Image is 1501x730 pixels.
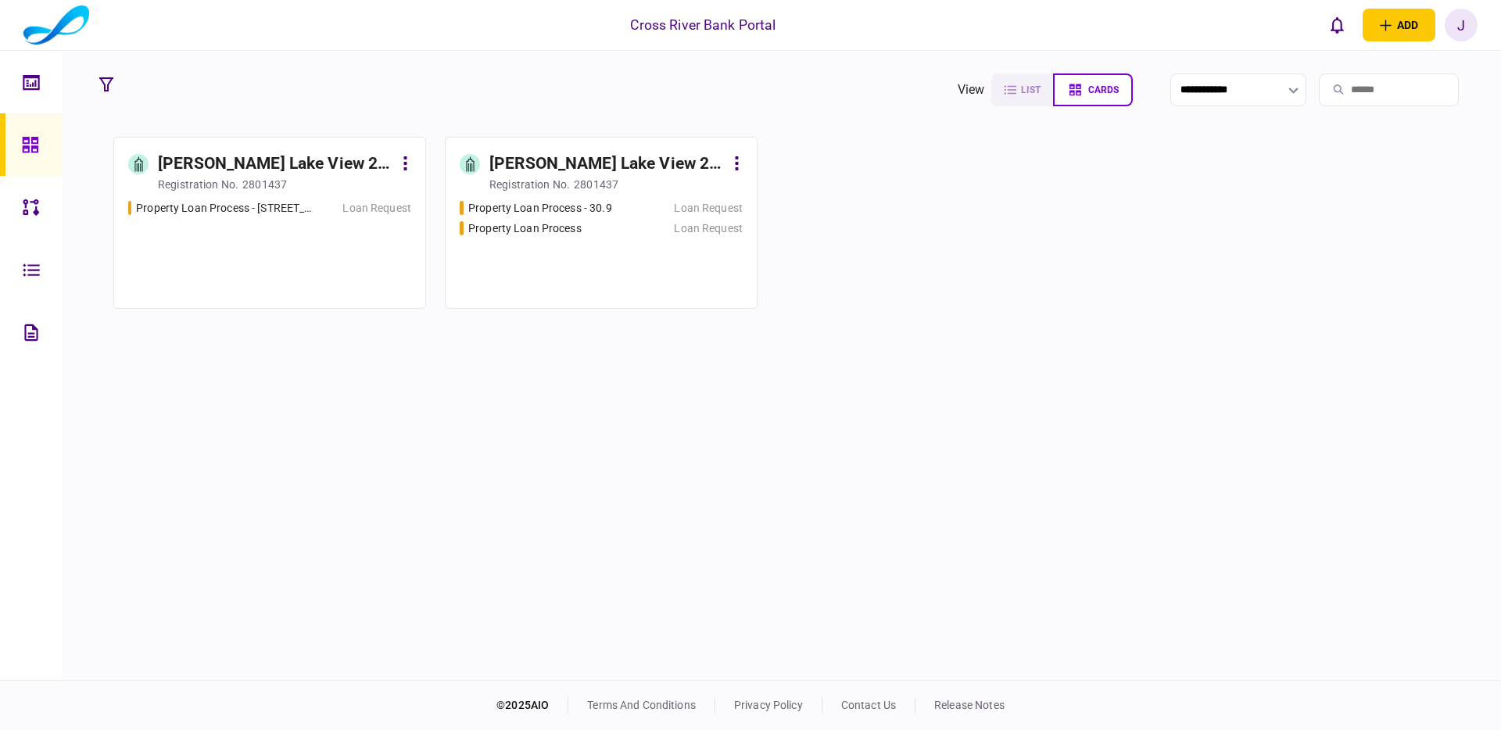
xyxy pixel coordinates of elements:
div: Property Loan Process - 30.9 [468,200,612,216]
div: view [958,81,985,99]
div: Loan Request [342,200,411,216]
div: [PERSON_NAME] Lake View 2 LLC [489,152,725,177]
div: Property Loan Process - 1235 Main Street [136,200,318,216]
button: cards [1053,73,1133,106]
a: contact us [841,699,896,711]
div: 2801437 [574,177,618,192]
img: client company logo [23,5,89,45]
div: 2801437 [242,177,287,192]
a: release notes [934,699,1005,711]
button: open adding identity options [1363,9,1435,41]
a: privacy policy [734,699,803,711]
div: Property Loan Process [468,220,582,237]
button: J [1445,9,1478,41]
button: list [991,73,1053,106]
a: terms and conditions [587,699,696,711]
div: [PERSON_NAME] Lake View 2 LLLC [158,152,393,177]
div: © 2025 AIO [496,697,568,714]
a: [PERSON_NAME] Lake View 2 LLLCregistration no.2801437Property Loan Process - 1235 Main StreetLoan... [113,137,426,309]
a: [PERSON_NAME] Lake View 2 LLCregistration no.2801437Property Loan Process - 30.9Loan RequestPrope... [445,137,758,309]
div: Loan Request [674,200,743,216]
div: Loan Request [674,220,743,237]
div: Cross River Bank Portal [630,15,776,35]
span: list [1021,84,1041,95]
span: cards [1088,84,1119,95]
div: registration no. [158,177,238,192]
button: open notifications list [1320,9,1353,41]
div: registration no. [489,177,570,192]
